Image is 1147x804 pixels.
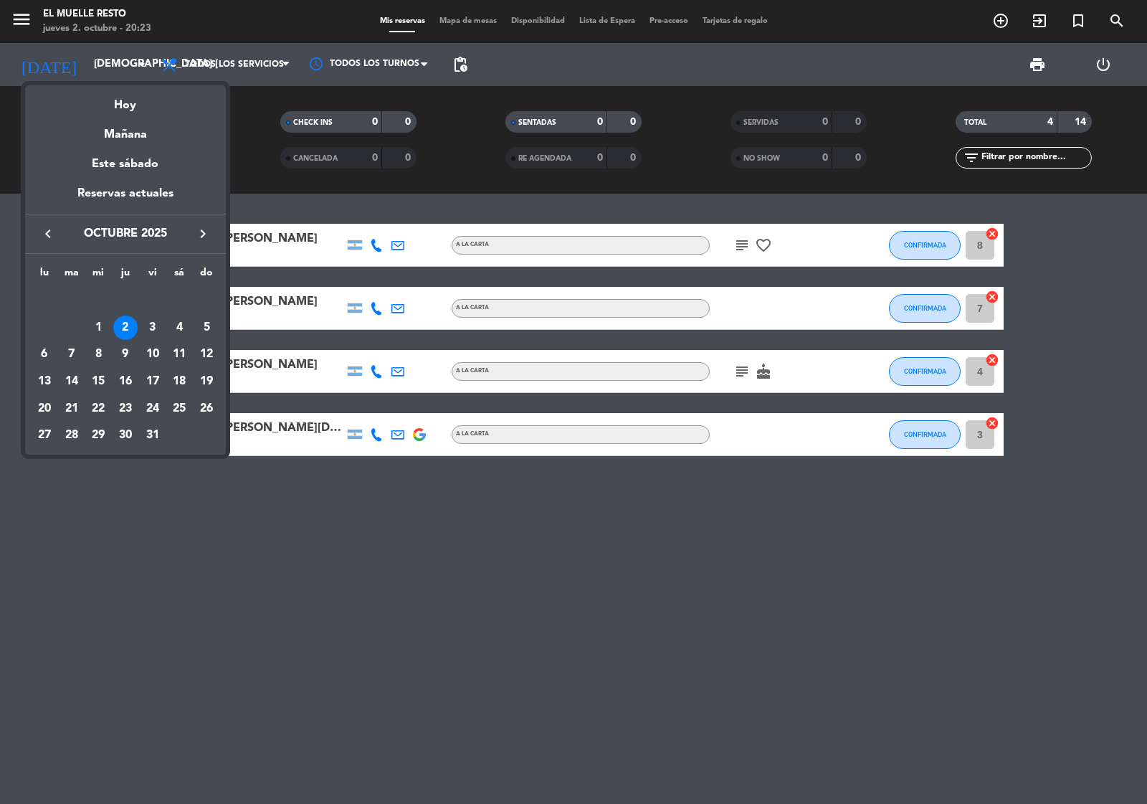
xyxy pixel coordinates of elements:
[167,369,191,394] div: 18
[32,423,57,448] div: 27
[166,314,194,341] td: 4 de octubre de 2025
[32,342,57,366] div: 6
[85,368,112,395] td: 15 de octubre de 2025
[193,395,220,422] td: 26 de octubre de 2025
[194,342,219,366] div: 12
[112,265,139,287] th: jueves
[139,265,166,287] th: viernes
[193,265,220,287] th: domingo
[190,224,216,243] button: keyboard_arrow_right
[60,397,84,421] div: 21
[193,314,220,341] td: 5 de octubre de 2025
[31,287,220,314] td: OCT.
[139,314,166,341] td: 3 de octubre de 2025
[60,342,84,366] div: 7
[58,422,85,450] td: 28 de octubre de 2025
[58,368,85,395] td: 14 de octubre de 2025
[58,265,85,287] th: martes
[113,342,138,366] div: 9
[194,397,219,421] div: 26
[166,368,194,395] td: 18 de octubre de 2025
[141,397,165,421] div: 24
[193,341,220,369] td: 12 de octubre de 2025
[112,314,139,341] td: 2 de octubre de 2025
[112,395,139,422] td: 23 de octubre de 2025
[25,85,226,115] div: Hoy
[139,422,166,450] td: 31 de octubre de 2025
[167,316,191,340] div: 4
[58,341,85,369] td: 7 de octubre de 2025
[86,423,110,448] div: 29
[112,341,139,369] td: 9 de octubre de 2025
[194,316,219,340] div: 5
[85,314,112,341] td: 1 de octubre de 2025
[141,423,165,448] div: 31
[85,395,112,422] td: 22 de octubre de 2025
[25,184,226,214] div: Reservas actuales
[167,342,191,366] div: 11
[32,397,57,421] div: 20
[167,397,191,421] div: 25
[60,423,84,448] div: 28
[166,265,194,287] th: sábado
[31,395,58,422] td: 20 de octubre de 2025
[31,341,58,369] td: 6 de octubre de 2025
[32,369,57,394] div: 13
[139,395,166,422] td: 24 de octubre de 2025
[112,422,139,450] td: 30 de octubre de 2025
[31,368,58,395] td: 13 de octubre de 2025
[61,224,190,243] span: octubre 2025
[86,342,110,366] div: 8
[113,369,138,394] div: 16
[25,144,226,184] div: Este sábado
[141,316,165,340] div: 3
[25,115,226,144] div: Mañana
[141,342,165,366] div: 10
[85,422,112,450] td: 29 de octubre de 2025
[85,265,112,287] th: miércoles
[139,341,166,369] td: 10 de octubre de 2025
[112,368,139,395] td: 16 de octubre de 2025
[58,395,85,422] td: 21 de octubre de 2025
[85,341,112,369] td: 8 de octubre de 2025
[113,316,138,340] div: 2
[35,224,61,243] button: keyboard_arrow_left
[139,368,166,395] td: 17 de octubre de 2025
[86,397,110,421] div: 22
[31,265,58,287] th: lunes
[113,397,138,421] div: 23
[31,422,58,450] td: 27 de octubre de 2025
[194,369,219,394] div: 19
[86,316,110,340] div: 1
[193,368,220,395] td: 19 de octubre de 2025
[113,423,138,448] div: 30
[86,369,110,394] div: 15
[39,225,57,242] i: keyboard_arrow_left
[141,369,165,394] div: 17
[166,395,194,422] td: 25 de octubre de 2025
[60,369,84,394] div: 14
[166,341,194,369] td: 11 de octubre de 2025
[194,225,211,242] i: keyboard_arrow_right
